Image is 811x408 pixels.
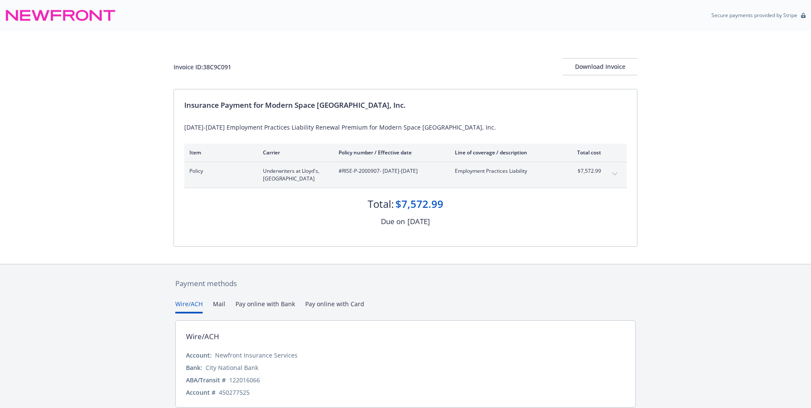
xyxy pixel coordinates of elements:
div: Bank: [186,363,202,372]
button: Wire/ACH [175,299,203,313]
div: Download Invoice [563,59,637,75]
div: $7,572.99 [395,197,443,211]
span: #RISE-P-2000907 - [DATE]-[DATE] [339,167,441,175]
div: Total: [368,197,394,211]
button: Pay online with Card [305,299,364,313]
span: Underwriters at Lloyd's, [GEOGRAPHIC_DATA] [263,167,325,183]
div: Insurance Payment for Modern Space [GEOGRAPHIC_DATA], Inc. [184,100,627,111]
div: Wire/ACH [186,331,219,342]
div: Carrier [263,149,325,156]
div: [DATE]-[DATE] Employment Practices Liability Renewal Premium for Modern Space [GEOGRAPHIC_DATA], ... [184,123,627,132]
button: Download Invoice [563,58,637,75]
button: expand content [608,167,622,181]
div: ABA/Transit # [186,375,226,384]
span: $7,572.99 [569,167,601,175]
div: Payment methods [175,278,636,289]
div: Due on [381,216,405,227]
div: PolicyUnderwriters at Lloyd's, [GEOGRAPHIC_DATA]#RISE-P-2000907- [DATE]-[DATE]Employment Practice... [184,162,627,188]
span: Policy [189,167,249,175]
button: Pay online with Bank [236,299,295,313]
div: Policy number / Effective date [339,149,441,156]
div: Account # [186,388,215,397]
div: Total cost [569,149,601,156]
div: Invoice ID: 38C9C091 [174,62,231,71]
div: 122016066 [229,375,260,384]
div: Item [189,149,249,156]
p: Secure payments provided by Stripe [711,12,797,19]
div: Line of coverage / description [455,149,555,156]
div: [DATE] [407,216,430,227]
button: Mail [213,299,225,313]
div: Account: [186,351,212,360]
span: Employment Practices Liability [455,167,555,175]
div: City National Bank [206,363,258,372]
div: Newfront Insurance Services [215,351,298,360]
div: 450277525 [219,388,250,397]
